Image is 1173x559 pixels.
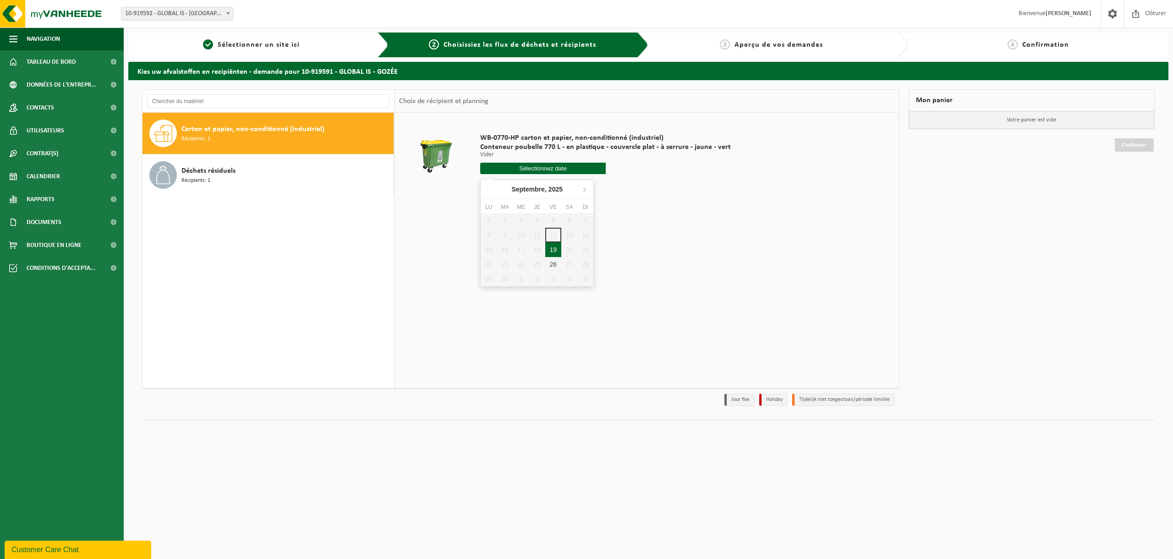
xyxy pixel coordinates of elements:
[121,7,233,20] span: 10-919592 - GLOBAL IS - CLERMONT
[548,186,563,192] i: 2025
[909,89,1155,111] div: Mon panier
[27,73,97,96] span: Données de l'entrepr...
[27,142,58,165] span: Contrat(s)
[143,113,394,154] button: Carton et papier, non-conditionné (industriel) Récipients: 1
[27,211,61,234] span: Documents
[480,163,606,174] input: Sélectionnez date
[513,203,529,212] div: Me
[734,41,823,49] span: Aperçu de vos demandes
[1008,39,1018,49] span: 4
[429,39,439,49] span: 2
[545,257,561,272] div: 26
[203,39,213,49] span: 1
[27,96,54,119] span: Contacts
[5,539,153,559] iframe: chat widget
[480,142,731,152] span: Conteneur poubelle 770 L - en plastique - couvercle plat - à serrure - jaune - vert
[27,234,82,257] span: Boutique en ligne
[481,203,497,212] div: Lu
[724,394,755,406] li: Jour fixe
[545,272,561,286] div: 3
[1115,138,1154,152] a: Continuer
[792,394,895,406] li: Tijdelijk niet toegestaan/période limitée
[128,62,1168,80] h2: Kies uw afvalstoffen en recipiënten - demande pour 10-919591 - GLOBAL IS - GOZÉE
[218,41,300,49] span: Sélectionner un site ici
[508,182,566,197] div: Septembre,
[121,7,233,21] span: 10-919592 - GLOBAL IS - CLERMONT
[529,203,545,212] div: Je
[181,165,236,176] span: Déchets résiduels
[27,50,76,73] span: Tableau de bord
[1022,41,1069,49] span: Confirmation
[27,257,96,279] span: Conditions d'accepta...
[561,203,577,212] div: Sa
[395,90,493,113] div: Choix de récipient et planning
[143,154,394,196] button: Déchets résiduels Récipients: 1
[1046,10,1091,17] strong: [PERSON_NAME]
[181,135,210,143] span: Récipients: 1
[480,133,731,142] span: WB-0770-HP carton et papier, non-conditionné (industriel)
[720,39,730,49] span: 3
[27,119,64,142] span: Utilisateurs
[545,242,561,257] div: 19
[27,188,55,211] span: Rapports
[497,203,513,212] div: Ma
[480,152,731,158] p: Vider
[147,94,389,108] input: Chercher du matériel
[181,124,324,135] span: Carton et papier, non-conditionné (industriel)
[759,394,788,406] li: Holiday
[444,41,596,49] span: Choisissiez les flux de déchets et récipients
[577,203,593,212] div: Di
[909,111,1155,129] p: Votre panier est vide
[545,203,561,212] div: Ve
[27,165,60,188] span: Calendrier
[181,176,210,185] span: Récipients: 1
[133,39,370,50] a: 1Sélectionner un site ici
[27,27,60,50] span: Navigation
